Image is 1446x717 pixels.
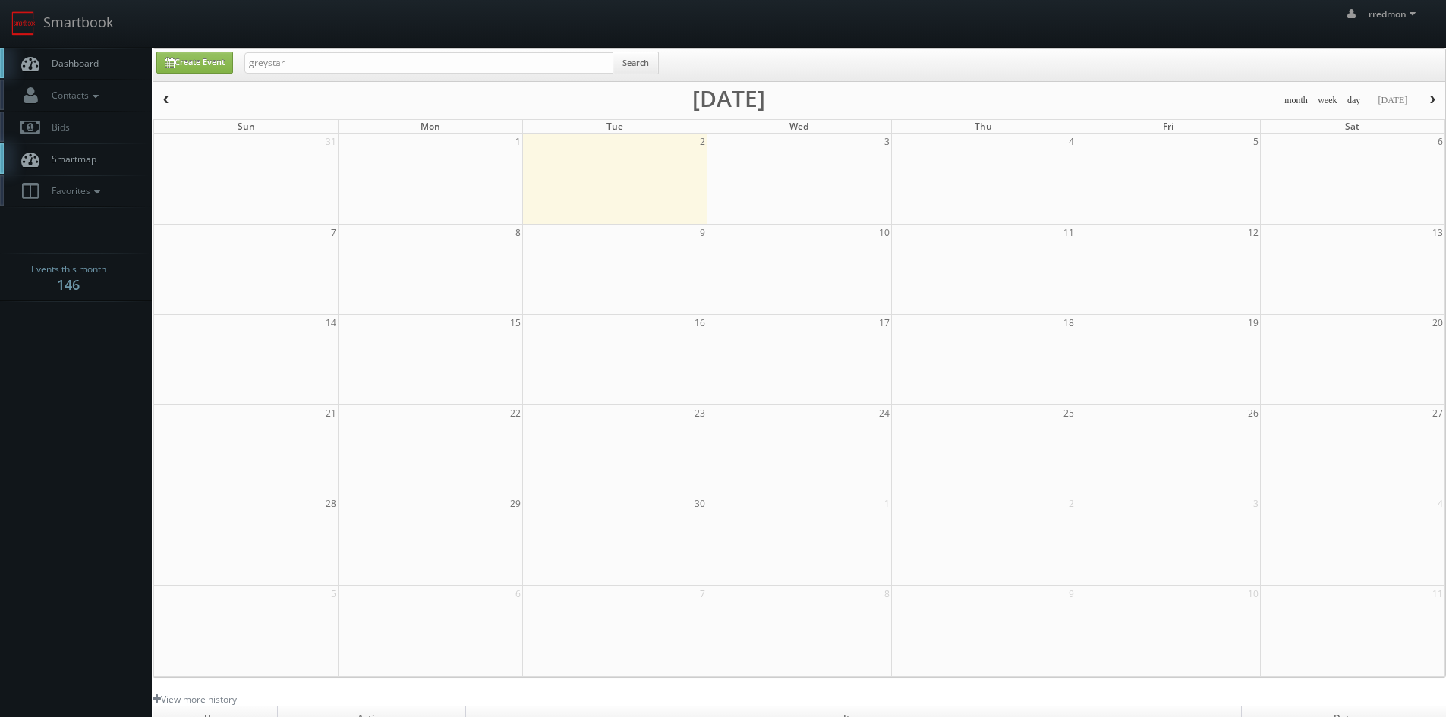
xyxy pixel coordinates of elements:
button: Search [613,52,659,74]
img: smartbook-logo.png [11,11,36,36]
span: 3 [1252,495,1260,511]
button: month [1279,91,1313,110]
span: 11 [1062,225,1076,241]
span: Dashboard [44,57,99,70]
span: 21 [324,405,338,421]
span: 13 [1431,225,1444,241]
span: 9 [698,225,707,241]
span: 8 [514,225,522,241]
span: Mon [421,120,440,133]
span: 2 [698,134,707,149]
span: 7 [329,225,338,241]
span: 5 [1252,134,1260,149]
span: 28 [324,495,338,511]
span: 3 [883,134,891,149]
span: 10 [877,225,891,241]
span: 7 [698,586,707,602]
button: week [1312,91,1343,110]
span: 2 [1067,495,1076,511]
span: 23 [693,405,707,421]
span: Favorites [44,184,104,197]
span: 6 [514,586,522,602]
span: 17 [877,315,891,331]
input: Search for Events [244,52,613,74]
span: 31 [324,134,338,149]
span: Sun [238,120,255,133]
span: 16 [693,315,707,331]
span: 1 [883,495,891,511]
span: Smartmap [44,153,96,165]
span: 9 [1067,586,1076,602]
span: 15 [509,315,522,331]
button: [DATE] [1372,91,1413,110]
span: Contacts [44,89,102,102]
span: Thu [975,120,992,133]
span: 5 [329,586,338,602]
span: rredmon [1369,8,1420,20]
strong: 146 [57,275,80,294]
span: 27 [1431,405,1444,421]
span: 30 [693,495,707,511]
span: 18 [1062,315,1076,331]
a: View more history [153,693,237,706]
span: Sat [1345,120,1359,133]
span: 4 [1436,495,1444,511]
span: 19 [1246,315,1260,331]
span: 29 [509,495,522,511]
span: 14 [324,315,338,331]
a: Create Event [156,52,233,74]
span: Events this month [31,262,106,277]
span: 12 [1246,225,1260,241]
span: 22 [509,405,522,421]
span: 20 [1431,315,1444,331]
span: 10 [1246,586,1260,602]
span: 25 [1062,405,1076,421]
span: 1 [514,134,522,149]
span: 6 [1436,134,1444,149]
span: 11 [1431,586,1444,602]
span: 8 [883,586,891,602]
button: day [1342,91,1366,110]
span: Bids [44,121,70,134]
span: 24 [877,405,891,421]
h2: [DATE] [692,91,765,106]
span: 4 [1067,134,1076,149]
span: Wed [789,120,808,133]
span: 26 [1246,405,1260,421]
span: Tue [606,120,623,133]
span: Fri [1163,120,1173,133]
